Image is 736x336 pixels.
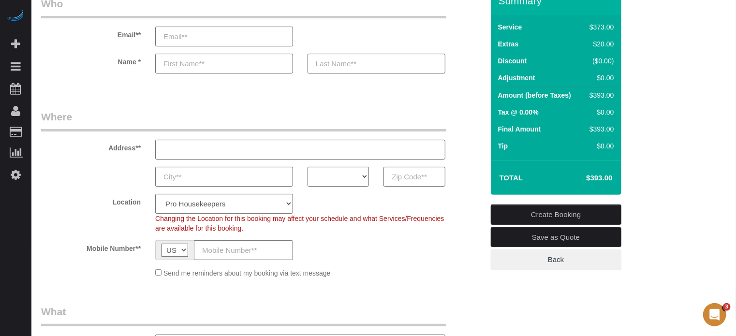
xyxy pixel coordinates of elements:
label: Discount [498,56,527,66]
label: Mobile Number** [34,240,148,253]
div: $393.00 [586,124,614,134]
label: Extras [498,39,519,49]
h4: $393.00 [557,174,612,182]
label: Amount (before Taxes) [498,90,571,100]
strong: Total [500,174,523,182]
div: $20.00 [586,39,614,49]
span: Changing the Location for this booking may affect your schedule and what Services/Frequencies are... [155,215,444,232]
label: Service [498,22,522,32]
div: $0.00 [586,141,614,151]
img: Automaid Logo [6,10,25,23]
legend: What [41,305,446,326]
label: Adjustment [498,73,535,83]
input: Mobile Number** [194,240,293,260]
div: $373.00 [586,22,614,32]
div: $0.00 [586,73,614,83]
label: Tax @ 0.00% [498,107,539,117]
div: ($0.00) [586,56,614,66]
a: Save as Quote [491,227,621,248]
span: 3 [723,303,731,311]
label: Final Amount [498,124,541,134]
input: Zip Code** [383,167,445,187]
input: First Name** [155,54,293,73]
legend: Where [41,110,446,131]
input: Last Name** [308,54,445,73]
iframe: Intercom live chat [703,303,726,326]
label: Tip [498,141,508,151]
label: Name * [34,54,148,67]
a: Back [491,249,621,270]
div: $393.00 [586,90,614,100]
div: $0.00 [586,107,614,117]
a: Create Booking [491,205,621,225]
span: Send me reminders about my booking via text message [163,269,331,277]
label: Location [34,194,148,207]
